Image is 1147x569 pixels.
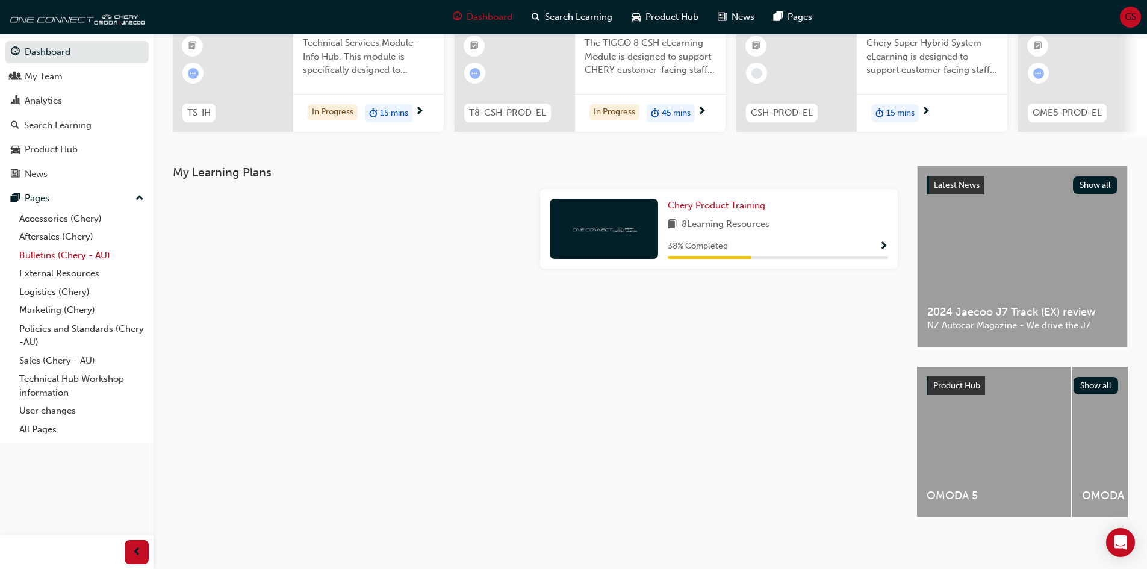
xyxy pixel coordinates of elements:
a: Dashboard [5,41,149,63]
span: Technical Services Module - Info Hub. This module is specifically designed to address the require... [303,36,434,77]
div: Product Hub [25,143,78,157]
a: Aftersales (Chery) [14,228,149,246]
a: Chery Product Training [668,199,770,213]
span: NZ Autocar Magazine - We drive the J7. [927,319,1117,332]
a: All Pages [14,420,149,439]
span: Pages [788,10,812,24]
span: car-icon [632,10,641,25]
span: Chery Super Hybrid System eLearning is designed to support customer facing staff with the underst... [866,36,998,77]
img: oneconnect [6,5,145,29]
span: up-icon [135,191,144,207]
span: learningRecordVerb_ATTEMPT-icon [1033,68,1044,79]
a: Logistics (Chery) [14,283,149,302]
button: Show all [1074,377,1119,394]
span: 15 mins [886,107,915,120]
div: Search Learning [24,119,92,132]
span: Search Learning [545,10,612,24]
span: learningRecordVerb_NONE-icon [751,68,762,79]
span: next-icon [921,107,930,117]
a: Latest NewsShow all [927,176,1117,195]
span: guage-icon [453,10,462,25]
h3: My Learning Plans [173,166,898,179]
span: News [732,10,754,24]
img: oneconnect [571,223,637,234]
span: search-icon [11,120,19,131]
span: Chery Product Training [668,200,765,211]
span: booktick-icon [752,39,760,54]
span: 8 Learning Resources [682,217,769,232]
span: pages-icon [774,10,783,25]
span: OMODA 5 [927,489,1061,503]
button: Show all [1073,176,1118,194]
span: learningRecordVerb_ATTEMPT-icon [470,68,480,79]
a: Policies and Standards (Chery -AU) [14,320,149,352]
a: Product HubShow all [927,376,1118,396]
span: booktick-icon [188,39,197,54]
div: In Progress [589,104,639,120]
a: guage-iconDashboard [443,5,522,30]
span: guage-icon [11,47,20,58]
span: next-icon [415,107,424,117]
span: search-icon [532,10,540,25]
a: External Resources [14,264,149,283]
span: Product Hub [933,381,980,391]
span: duration-icon [875,105,884,121]
span: booktick-icon [1034,39,1042,54]
span: Dashboard [467,10,512,24]
div: Open Intercom Messenger [1106,528,1135,557]
span: next-icon [697,107,706,117]
span: news-icon [718,10,727,25]
span: CSH-PROD-EL [751,106,813,120]
a: User changes [14,402,149,420]
a: Sales (Chery - AU) [14,352,149,370]
span: 45 mins [662,107,691,120]
span: Show Progress [879,241,888,252]
a: Bulletins (Chery - AU) [14,246,149,265]
span: people-icon [11,72,20,82]
div: Analytics [25,94,62,108]
a: search-iconSearch Learning [522,5,622,30]
a: pages-iconPages [764,5,822,30]
span: 38 % Completed [668,240,728,253]
a: Latest NewsShow all2024 Jaecoo J7 Track (EX) reviewNZ Autocar Magazine - We drive the J7. [917,166,1128,347]
span: OME5-PROD-EL [1033,106,1102,120]
span: chart-icon [11,96,20,107]
div: In Progress [308,104,358,120]
a: car-iconProduct Hub [622,5,708,30]
span: 2024 Jaecoo J7 Track (EX) review [927,305,1117,319]
a: News [5,163,149,185]
button: Pages [5,187,149,210]
span: booktick-icon [470,39,479,54]
span: duration-icon [651,105,659,121]
a: My Team [5,66,149,88]
a: news-iconNews [708,5,764,30]
span: Product Hub [645,10,698,24]
div: Pages [25,191,49,205]
span: 15 mins [380,107,408,120]
button: GS [1120,7,1141,28]
span: prev-icon [132,545,141,560]
a: OMODA 5 [917,367,1071,517]
span: book-icon [668,217,677,232]
button: DashboardMy TeamAnalyticsSearch LearningProduct HubNews [5,39,149,187]
span: TS-IH [187,106,211,120]
span: GS [1125,10,1136,24]
div: News [25,167,48,181]
div: My Team [25,70,63,84]
span: news-icon [11,169,20,180]
span: duration-icon [369,105,378,121]
a: Search Learning [5,114,149,137]
a: Technical Hub Workshop information [14,370,149,402]
span: Latest News [934,180,980,190]
span: The TIGGO 8 CSH eLearning Module is designed to support CHERY customer-facing staff with the prod... [585,36,716,77]
span: learningRecordVerb_ATTEMPT-icon [188,68,199,79]
span: T8-CSH-PROD-EL [469,106,546,120]
a: Product Hub [5,138,149,161]
span: pages-icon [11,193,20,204]
a: Accessories (Chery) [14,210,149,228]
a: Marketing (Chery) [14,301,149,320]
a: Analytics [5,90,149,112]
span: car-icon [11,145,20,155]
